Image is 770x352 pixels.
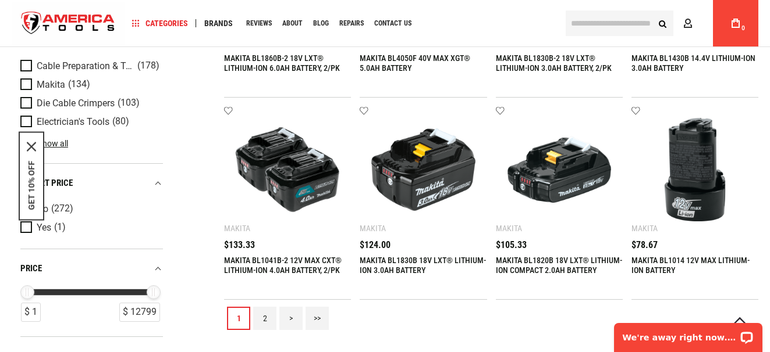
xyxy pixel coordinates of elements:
span: $78.67 [631,240,658,250]
a: Electrician's Tools (80) [20,116,160,128]
span: Categories [132,19,188,27]
a: MAKITA BL1830B-2 18V LXT® LITHIUM-ION 3.0AH BATTERY, 2/PK [496,53,612,73]
a: About [277,16,308,31]
span: $133.33 [224,240,255,250]
div: Makita [496,224,522,233]
a: store logo [12,2,125,45]
span: About [282,20,303,27]
a: MAKITA BL1014 12V MAX LITHIUM-ION BATTERY [631,256,750,275]
a: MAKITA BL1860B-2 18V LXT® LITHIUM-ION 6.0AH BATTERY, 2/PK [224,53,340,73]
span: $105.33 [496,240,527,250]
span: Yes [37,222,51,233]
span: Repairs [339,20,364,27]
span: Contact Us [374,20,411,27]
button: Close [27,142,36,152]
span: Die Cable Crimpers [37,98,115,109]
span: (1) [54,222,66,232]
div: Makita [360,224,386,233]
a: MAKITA BL1430B 14.4V LITHIUM-ION 3.0AH BATTERY [631,53,755,73]
a: Show all [20,139,68,148]
div: $ 12799 [119,303,160,322]
a: > [279,307,303,330]
a: Die Cable Crimpers (103) [20,97,160,110]
span: Makita [37,80,65,90]
img: MAKITA BL1820B 18V LXT® LITHIUM-ION COMPACT 2.0AH BATTERY [508,118,611,221]
span: (80) [112,117,129,127]
a: Repairs [334,16,369,31]
div: Makita [631,224,658,233]
button: GET 10% OFF [27,161,36,210]
span: (178) [137,61,159,71]
a: >> [306,307,329,330]
a: Brands [199,16,238,31]
a: Reviews [241,16,277,31]
svg: close icon [27,142,36,152]
a: MAKITA BL1830B 18V LXT® LITHIUM-ION 3.0AH BATTERY [360,256,486,275]
a: Makita (134) [20,78,160,91]
div: In cart price [20,175,163,191]
a: MAKITA BL4050F 40V MAX XGT® 5.0AH BATTERY [360,53,470,73]
div: $ 1 [21,303,41,322]
span: Brands [204,19,233,27]
a: MAKITA BL1041B-2 12V MAX CXT® LITHIUM-ION 4.0AH BATTERY, 2/PK [224,256,342,275]
a: Cable Preparation & Termination (178) [20,60,160,73]
span: Electrician's Tools [37,117,109,127]
a: No (272) [20,203,160,215]
iframe: LiveChat chat widget [606,315,770,352]
div: price [20,261,163,276]
span: 0 [741,25,745,31]
span: (272) [51,204,73,214]
a: 2 [253,307,276,330]
img: MAKITA BL1830B 18V LXT® LITHIUM-ION 3.0AH BATTERY [371,118,475,221]
div: Makita [224,224,250,233]
img: MAKITA BL1041B-2 12V MAX CXT® LITHIUM-ION 4.0AH BATTERY, 2/PK [236,118,339,221]
span: (134) [68,80,90,89]
img: MAKITA BL1014 12V MAX LITHIUM-ION BATTERY [643,118,747,221]
span: Reviews [246,20,272,27]
span: Blog [313,20,329,27]
a: MAKITA BL1820B 18V LXT® LITHIUM-ION COMPACT 2.0AH BATTERY [496,256,622,275]
a: Yes (1) [20,221,160,234]
a: Blog [308,16,334,31]
button: Search [651,12,673,34]
span: $124.00 [360,240,391,250]
span: Cable Preparation & Termination [37,61,134,71]
a: 1 [227,307,250,330]
img: America Tools [12,2,125,45]
a: Contact Us [369,16,417,31]
span: (103) [118,98,140,108]
a: Categories [127,16,193,31]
